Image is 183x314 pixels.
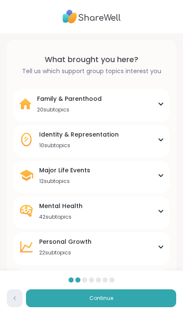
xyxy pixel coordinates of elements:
img: ShareWell Logo [63,7,121,26]
span: Continue [89,294,113,302]
div: Mental Health [39,202,83,210]
button: Continue [26,289,176,307]
div: Major Life Events [39,166,90,174]
div: 22 subtopics [39,249,91,256]
div: 20 subtopics [37,106,102,113]
div: Family & Parenthood [37,94,102,103]
div: 10 subtopics [39,142,119,149]
span: Tell us which support group topics interest you [22,67,161,76]
div: 42 subtopics [39,214,83,220]
div: Personal Growth [39,237,91,246]
div: 12 subtopics [39,178,90,185]
span: What brought you here? [45,54,138,65]
div: Identity & Representation [39,130,119,139]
